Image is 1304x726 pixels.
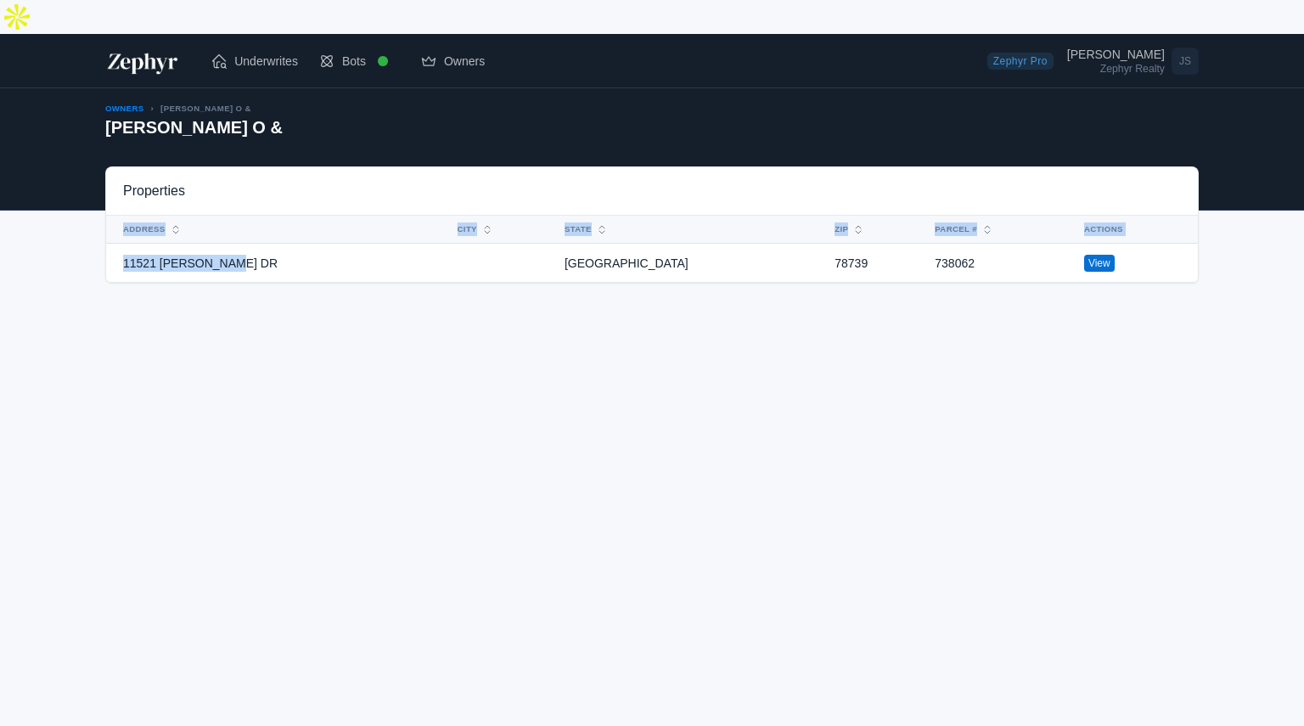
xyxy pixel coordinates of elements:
[106,244,447,283] td: 11521 [PERSON_NAME] DR
[105,102,283,115] ol: breadcrumbs
[925,216,1054,243] button: Parcel #
[113,216,427,243] button: Address
[308,37,410,85] a: Bots
[447,216,534,243] button: City
[1074,216,1198,244] th: Actions
[143,102,250,115] li: [PERSON_NAME] O &
[410,44,495,78] a: Owners
[824,216,904,243] button: ZIP
[1067,64,1165,74] div: Zephyr Realty
[342,53,366,70] span: Bots
[1067,48,1165,60] div: [PERSON_NAME]
[824,244,925,283] td: 78739
[1172,48,1199,75] span: JS
[105,115,283,139] h2: [PERSON_NAME] O &
[105,104,143,113] a: Owners
[1084,255,1115,272] a: View
[444,53,485,70] span: Owners
[987,53,1054,70] span: Zephyr Pro
[1067,44,1199,78] a: Open user menu
[105,48,180,75] img: Zephyr Logo
[200,44,308,78] a: Underwrites
[925,244,1074,283] td: 738062
[123,181,185,201] h3: Properties
[554,216,804,243] button: State
[554,244,824,283] td: [GEOGRAPHIC_DATA]
[234,53,298,70] span: Underwrites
